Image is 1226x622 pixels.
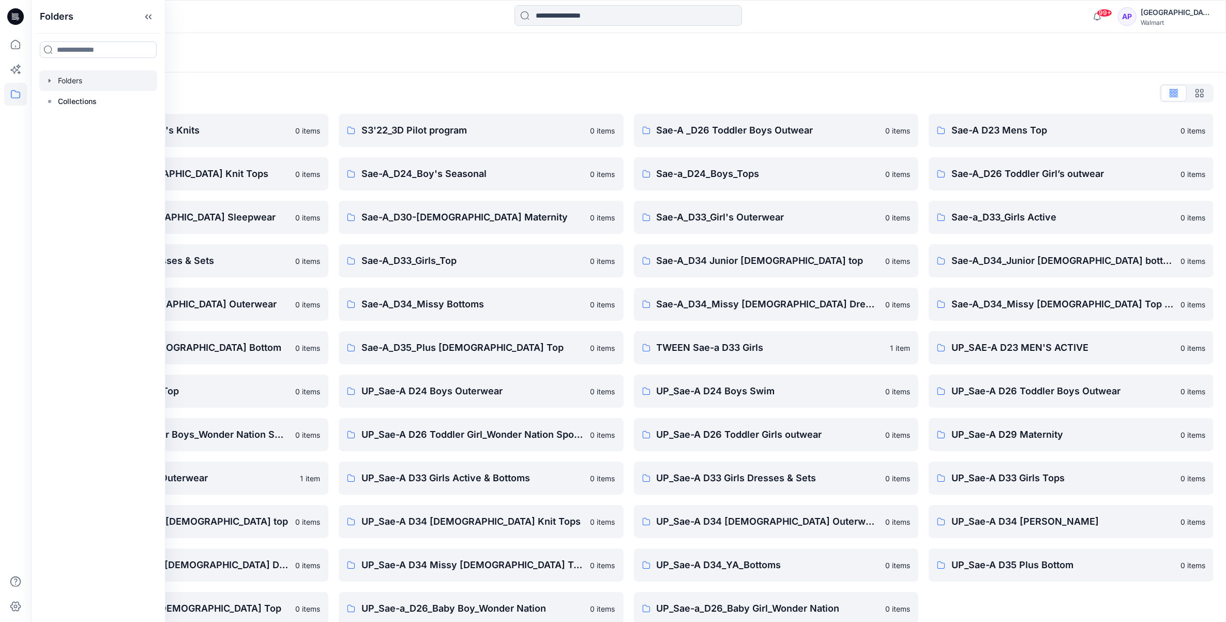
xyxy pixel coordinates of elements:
[951,297,1174,312] p: Sae-A_D34_Missy [DEMOGRAPHIC_DATA] Top Woven
[361,297,584,312] p: Sae-A_D34_Missy Bottoms
[66,427,289,442] p: UP_Sae-A D26 Toddler Boys_Wonder Nation Sportswear
[43,201,328,234] a: Sae-A_D29 [DEMOGRAPHIC_DATA] Sleepwear0 items
[951,123,1174,138] p: Sae-A D23 Mens Top
[361,558,584,572] p: UP_Sae-A D34 Missy [DEMOGRAPHIC_DATA] Top Woven
[929,462,1214,495] a: UP_Sae-A D33 Girls Tops0 items
[885,473,910,484] p: 0 items
[657,254,880,268] p: Sae-A_D34 Junior [DEMOGRAPHIC_DATA] top
[885,603,910,614] p: 0 items
[885,430,910,440] p: 0 items
[295,125,320,136] p: 0 items
[295,299,320,310] p: 0 items
[66,471,294,485] p: UP_Sae-A D33 Girl's Outerwear
[1141,19,1213,26] div: Walmart
[339,288,624,321] a: Sae-A_D34_Missy Bottoms0 items
[657,167,880,181] p: Sae-a_D24_Boys_Tops
[295,343,320,353] p: 0 items
[929,375,1214,408] a: UP_Sae-A D26 Toddler Boys Outwear0 items
[929,201,1214,234] a: Sae-a_D33_Girls Active0 items
[657,514,880,529] p: UP_Sae-A D34 [DEMOGRAPHIC_DATA] Outerwear
[361,514,584,529] p: UP_Sae-A D34 [DEMOGRAPHIC_DATA] Knit Tops
[361,123,584,138] p: S3'22_3D Pilot program
[929,157,1214,190] a: Sae-A_D26 Toddler Girl’s outwear0 items
[657,558,880,572] p: UP_Sae-A D34_YA_Bottoms
[1118,7,1137,26] div: AP
[929,549,1214,582] a: UP_Sae-A D35 Plus Bottom0 items
[657,601,880,616] p: UP_Sae-a_D26_Baby Girl_Wonder Nation
[339,505,624,538] a: UP_Sae-A D34 [DEMOGRAPHIC_DATA] Knit Tops0 items
[634,157,919,190] a: Sae-a_D24_Boys_Tops0 items
[591,299,615,310] p: 0 items
[1180,212,1205,223] p: 0 items
[295,603,320,614] p: 0 items
[951,558,1174,572] p: UP_Sae-A D35 Plus Bottom
[339,201,624,234] a: Sae-A_D30-[DEMOGRAPHIC_DATA] Maternity0 items
[929,418,1214,451] a: UP_Sae-A D29 Maternity0 items
[885,256,910,266] p: 0 items
[929,505,1214,538] a: UP_Sae-A D34 [PERSON_NAME]0 items
[634,331,919,364] a: TWEEN Sae-a D33 Girls1 item
[43,114,328,147] a: FA Sae-A D34 Women's Knits0 items
[339,157,624,190] a: Sae-A_D24_Boy's Seasonal0 items
[66,340,289,355] p: Sae-A_D35 Plus [DEMOGRAPHIC_DATA] Bottom
[885,386,910,397] p: 0 items
[634,418,919,451] a: UP_Sae-A D26 Toddler Girls outwear0 items
[300,473,320,484] p: 1 item
[1097,9,1112,17] span: 99+
[1180,473,1205,484] p: 0 items
[657,123,880,138] p: Sae-A _D26 Toddler Boys Outwear
[339,549,624,582] a: UP_Sae-A D34 Missy [DEMOGRAPHIC_DATA] Top Woven0 items
[634,244,919,277] a: Sae-A_D34 Junior [DEMOGRAPHIC_DATA] top0 items
[929,331,1214,364] a: UP_SAE-A D23 MEN'S ACTIVE0 items
[43,157,328,190] a: Sae-A D34 [DEMOGRAPHIC_DATA] Knit Tops0 items
[591,343,615,353] p: 0 items
[339,244,624,277] a: Sae-A_D33_Girls_Top0 items
[951,210,1174,225] p: Sae-a_D33_Girls Active
[361,167,584,181] p: Sae-A_D24_Boy's Seasonal
[339,331,624,364] a: Sae-A_D35_Plus [DEMOGRAPHIC_DATA] Top0 items
[1180,256,1205,266] p: 0 items
[657,471,880,485] p: UP_Sae-A D33 Girls Dresses & Sets
[885,299,910,310] p: 0 items
[591,169,615,180] p: 0 items
[951,167,1174,181] p: Sae-A_D26 Toddler Girl’s outwear
[634,114,919,147] a: Sae-A _D26 Toddler Boys Outwear0 items
[66,514,289,529] p: UP_Sae-A D34 Junior [DEMOGRAPHIC_DATA] top
[66,601,289,616] p: UP_Sae-A D35 Plus [DEMOGRAPHIC_DATA] Top
[1141,6,1213,19] div: [GEOGRAPHIC_DATA]
[66,123,289,138] p: FA Sae-A D34 Women's Knits
[43,462,328,495] a: UP_Sae-A D33 Girl's Outerwear1 item
[1180,169,1205,180] p: 0 items
[591,125,615,136] p: 0 items
[634,201,919,234] a: Sae-A_D33_Girl's Outerwear0 items
[657,210,880,225] p: Sae-A_D33_Girl's Outerwear
[295,430,320,440] p: 0 items
[657,384,880,398] p: UP_Sae-A D24 Boys Swim
[951,471,1174,485] p: UP_Sae-A D33 Girls Tops
[890,343,910,353] p: 1 item
[591,212,615,223] p: 0 items
[339,114,624,147] a: S3'22_3D Pilot program0 items
[361,254,584,268] p: Sae-A_D33_Girls_Top
[43,549,328,582] a: UP_Sae-A D34 Missy [DEMOGRAPHIC_DATA] Dresses0 items
[1180,299,1205,310] p: 0 items
[951,340,1174,355] p: UP_SAE-A D23 MEN'S ACTIVE
[885,560,910,571] p: 0 items
[657,427,880,442] p: UP_Sae-A D26 Toddler Girls outwear
[43,375,328,408] a: UP_Sae-A D23 Mens Top0 items
[295,386,320,397] p: 0 items
[361,427,584,442] p: UP_Sae-A D26 Toddler Girl_Wonder Nation Sportswear
[951,427,1174,442] p: UP_Sae-A D29 Maternity
[591,386,615,397] p: 0 items
[929,288,1214,321] a: Sae-A_D34_Missy [DEMOGRAPHIC_DATA] Top Woven0 items
[43,288,328,321] a: Sae-A_D34_[DEMOGRAPHIC_DATA] Outerwear0 items
[361,340,584,355] p: Sae-A_D35_Plus [DEMOGRAPHIC_DATA] Top
[295,212,320,223] p: 0 items
[885,212,910,223] p: 0 items
[951,514,1174,529] p: UP_Sae-A D34 [PERSON_NAME]
[885,516,910,527] p: 0 items
[591,473,615,484] p: 0 items
[361,601,584,616] p: UP_Sae-a_D26_Baby Boy_Wonder Nation
[66,558,289,572] p: UP_Sae-A D34 Missy [DEMOGRAPHIC_DATA] Dresses
[1180,516,1205,527] p: 0 items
